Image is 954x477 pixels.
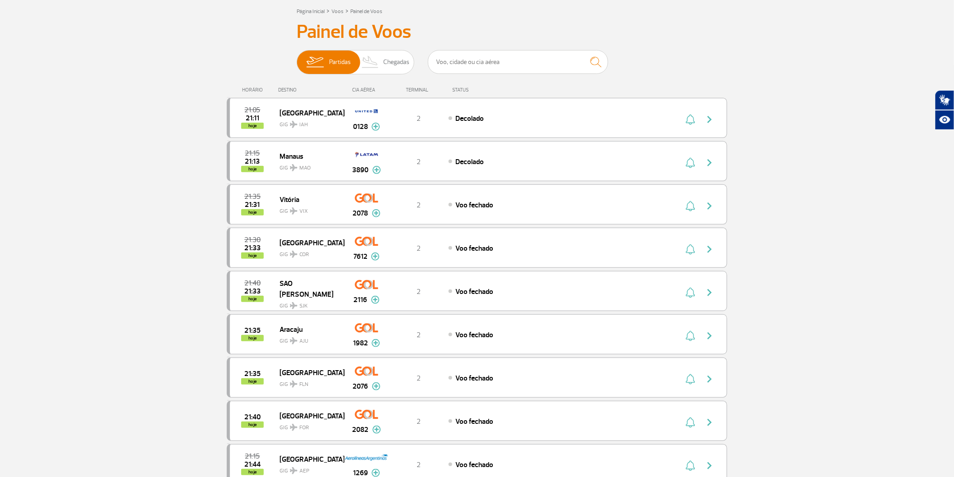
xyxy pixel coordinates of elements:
[241,378,264,385] span: hoje
[245,453,260,459] span: 2025-10-01 21:15:00
[279,87,344,93] div: DESTINO
[290,207,298,215] img: destiny_airplane.svg
[280,410,337,422] span: [GEOGRAPHIC_DATA]
[389,87,448,93] div: TERMINAL
[280,107,337,119] span: [GEOGRAPHIC_DATA]
[704,330,715,341] img: seta-direita-painel-voo.svg
[245,107,261,113] span: 2025-10-01 21:05:00
[280,237,337,248] span: [GEOGRAPHIC_DATA]
[935,110,954,130] button: Abrir recursos assistivos.
[246,115,259,121] span: 2025-10-01 21:11:00
[455,330,493,339] span: Voo fechado
[704,287,715,298] img: seta-direita-painel-voo.svg
[372,426,381,434] img: mais-info-painel-voo.svg
[704,417,715,428] img: seta-direita-painel-voo.svg
[371,252,380,261] img: mais-info-painel-voo.svg
[417,330,421,339] span: 2
[417,374,421,383] span: 2
[241,422,264,428] span: hoje
[455,201,493,210] span: Voo fechado
[417,244,421,253] span: 2
[299,337,308,345] span: AJU
[329,50,351,74] span: Partidas
[245,158,260,165] span: 2025-10-01 21:13:47
[244,237,261,243] span: 2025-10-01 21:30:00
[299,381,308,389] span: FLN
[280,277,337,300] span: SAO [PERSON_NAME]
[290,424,298,431] img: destiny_airplane.svg
[455,287,493,296] span: Voo fechado
[280,323,337,335] span: Aracaju
[455,244,493,253] span: Voo fechado
[244,414,261,420] span: 2025-10-01 21:40:00
[372,382,381,390] img: mais-info-painel-voo.svg
[280,419,337,432] span: GIG
[372,339,380,347] img: mais-info-painel-voo.svg
[704,157,715,168] img: seta-direita-painel-voo.svg
[244,245,261,251] span: 2025-10-01 21:33:02
[241,209,264,216] span: hoje
[280,462,337,475] span: GIG
[455,374,493,383] span: Voo fechado
[280,297,337,310] span: GIG
[935,90,954,110] button: Abrir tradutor de língua de sinais.
[704,114,715,125] img: seta-direita-painel-voo.svg
[455,114,484,123] span: Decolado
[290,121,298,128] img: destiny_airplane.svg
[299,121,308,129] span: IAH
[372,469,380,477] img: mais-info-painel-voo.svg
[244,371,261,377] span: 2025-10-01 21:35:00
[417,460,421,469] span: 2
[331,8,344,15] a: Voos
[384,50,410,74] span: Chegadas
[417,417,421,426] span: 2
[686,201,695,211] img: sino-painel-voo.svg
[686,114,695,125] img: sino-painel-voo.svg
[280,159,337,172] span: GIG
[686,374,695,385] img: sino-painel-voo.svg
[704,374,715,385] img: seta-direita-painel-voo.svg
[280,376,337,389] span: GIG
[244,280,261,286] span: 2025-10-01 21:40:00
[241,296,264,302] span: hoje
[290,164,298,171] img: destiny_airplane.svg
[353,121,368,132] span: 0128
[280,332,337,345] span: GIG
[372,209,381,217] img: mais-info-painel-voo.svg
[353,381,368,392] span: 2076
[290,337,298,344] img: destiny_airplane.svg
[241,166,264,172] span: hoje
[301,50,329,74] img: slider-embarque
[353,251,367,262] span: 7612
[686,244,695,255] img: sino-painel-voo.svg
[245,150,260,156] span: 2025-10-01 21:15:00
[455,417,493,426] span: Voo fechado
[290,251,298,258] img: destiny_airplane.svg
[244,461,261,468] span: 2025-10-01 21:44:00
[241,469,264,475] span: hoje
[686,417,695,428] img: sino-painel-voo.svg
[350,8,382,15] a: Painel de Voos
[290,302,298,309] img: destiny_airplane.svg
[244,288,261,294] span: 2025-10-01 21:33:43
[357,50,384,74] img: slider-desembarque
[353,338,368,349] span: 1982
[280,150,337,162] span: Manaus
[417,287,421,296] span: 2
[686,157,695,168] img: sino-painel-voo.svg
[299,424,309,432] span: FOR
[455,460,493,469] span: Voo fechado
[299,251,309,259] span: COR
[448,87,521,93] div: STATUS
[280,202,337,216] span: GIG
[686,330,695,341] img: sino-painel-voo.svg
[704,460,715,471] img: seta-direita-painel-voo.svg
[280,367,337,378] span: [GEOGRAPHIC_DATA]
[417,114,421,123] span: 2
[299,207,308,216] span: VIX
[704,201,715,211] img: seta-direita-painel-voo.svg
[372,166,381,174] img: mais-info-painel-voo.svg
[344,87,389,93] div: CIA AÉREA
[244,327,261,334] span: 2025-10-01 21:35:00
[297,21,657,43] h3: Painel de Voos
